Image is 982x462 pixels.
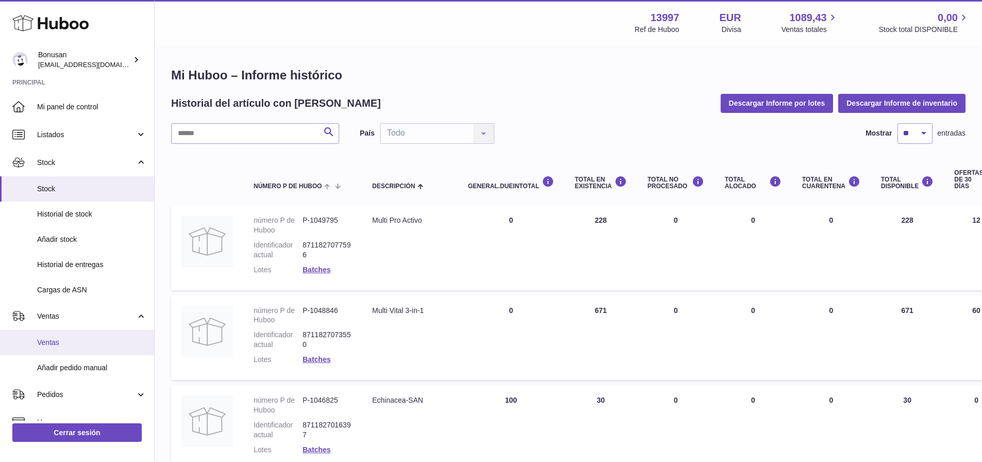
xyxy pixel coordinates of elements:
[372,216,447,225] div: Multi Pro Activo
[37,130,136,140] span: Listados
[254,330,303,350] dt: Identificador actual
[303,266,330,274] a: Batches
[171,96,381,110] h2: Historial del artículo con [PERSON_NAME]
[303,420,352,440] dd: 8711827016397
[714,205,792,290] td: 0
[721,94,834,112] button: Descargar Informe por lotes
[938,11,958,25] span: 0,00
[254,183,322,190] span: número P de Huboo
[360,128,375,138] label: País
[254,445,303,455] dt: Lotes
[303,216,352,235] dd: P-1049795
[722,25,741,35] div: Divisa
[38,50,131,70] div: Bonusan
[781,25,839,35] span: Ventas totales
[254,420,303,440] dt: Identificador actual
[181,306,233,357] img: product image
[37,102,146,112] span: Mi panel de control
[254,240,303,260] dt: Identificador actual
[829,396,834,404] span: 0
[564,295,637,380] td: 671
[303,355,330,364] a: Batches
[37,390,136,400] span: Pedidos
[575,176,627,190] div: Total en EXISTENCIA
[637,205,714,290] td: 0
[254,306,303,325] dt: número P de Huboo
[38,60,152,69] span: [EMAIL_ADDRESS][DOMAIN_NAME]
[372,183,415,190] span: Descripción
[303,330,352,350] dd: 8711827073550
[725,176,781,190] div: Total ALOCADO
[714,295,792,380] td: 0
[789,11,826,25] span: 1089,43
[458,205,564,290] td: 0
[829,216,834,224] span: 0
[303,306,352,325] dd: P-1048846
[303,445,330,454] a: Batches
[37,235,146,244] span: Añadir stock
[938,128,966,138] span: entradas
[458,295,564,380] td: 0
[372,395,447,405] div: Echinacea-SAN
[37,285,146,295] span: Cargas de ASN
[881,176,934,190] div: Total DISPONIBLE
[37,158,136,168] span: Stock
[171,67,966,84] h1: Mi Huboo – Informe histórico
[37,418,146,427] span: Uso
[254,395,303,415] dt: número P de Huboo
[37,260,146,270] span: Historial de entregas
[372,306,447,316] div: Multi Vital 3-in-1
[871,205,944,290] td: 228
[303,240,352,260] dd: 8711827077596
[303,395,352,415] dd: P-1046825
[879,11,970,35] a: 0,00 Stock total DISPONIBLE
[254,355,303,365] dt: Lotes
[802,176,860,190] div: Total en CUARENTENA
[564,205,637,290] td: 228
[37,338,146,348] span: Ventas
[866,128,892,138] label: Mostrar
[181,216,233,267] img: product image
[254,216,303,235] dt: número P de Huboo
[468,176,554,190] div: general.dueInTotal
[879,25,970,35] span: Stock total DISPONIBLE
[829,306,834,315] span: 0
[720,11,741,25] strong: EUR
[254,265,303,275] dt: Lotes
[12,52,28,68] img: info@bonusan.es
[37,184,146,194] span: Stock
[781,11,839,35] a: 1089,43 Ventas totales
[647,176,704,190] div: Total NO PROCESADO
[871,295,944,380] td: 671
[637,295,714,380] td: 0
[635,25,679,35] div: Ref de Huboo
[838,94,966,112] button: Descargar Informe de inventario
[181,395,233,447] img: product image
[651,11,679,25] strong: 13997
[37,311,136,321] span: Ventas
[37,209,146,219] span: Historial de stock
[12,423,142,442] a: Cerrar sesión
[37,363,146,373] span: Añadir pedido manual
